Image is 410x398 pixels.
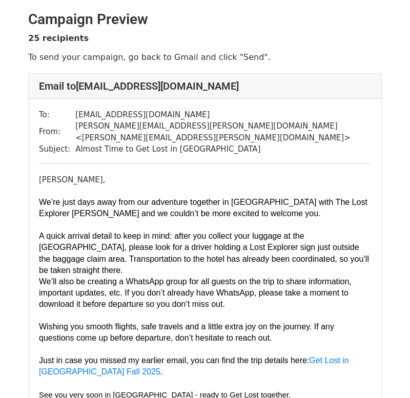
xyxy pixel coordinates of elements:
[39,80,371,92] h4: Email to [EMAIL_ADDRESS][DOMAIN_NAME]
[39,232,369,274] span: A quick arrival detail to keep in mind: after you collect your luggage at the [GEOGRAPHIC_DATA], ...
[39,120,75,143] td: From:
[75,143,371,155] td: Almost Time to Get Lost in [GEOGRAPHIC_DATA]
[39,143,75,155] td: Subject:
[39,198,367,218] span: We’re just days away from our adventure together in [GEOGRAPHIC_DATA] with The Lost Explorer [PER...
[75,109,371,121] td: [EMAIL_ADDRESS][DOMAIN_NAME]
[39,356,349,376] a: Get Lost in [GEOGRAPHIC_DATA] Fall 2025
[39,322,334,342] span: Wishing you smooth flights, safe travels and a little extra joy on the journey. If any questions ...
[39,277,354,308] span: We’ll also be creating a WhatsApp group for all guests on the trip to share information, importan...
[39,356,349,376] span: Just in case you missed my earlier email, you can find the trip details here: .
[75,120,371,143] td: [PERSON_NAME][EMAIL_ADDRESS][PERSON_NAME][DOMAIN_NAME] < [PERSON_NAME][EMAIL_ADDRESS][PERSON_NAME...
[28,11,382,28] h2: Campaign Preview
[28,33,89,43] strong: 25 recipients
[28,52,382,62] p: To send your campaign, go back to Gmail and click "Send".
[39,109,75,121] td: To:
